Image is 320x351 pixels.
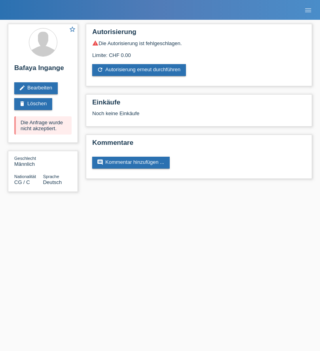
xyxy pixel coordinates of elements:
span: Geschlecht [14,156,36,161]
a: star_border [69,26,76,34]
span: Kongo / C / 04.08.2021 [14,179,30,185]
a: menu [300,8,316,12]
div: Limite: CHF 0.00 [92,46,306,58]
i: refresh [97,66,103,73]
i: menu [304,6,312,14]
i: comment [97,159,103,165]
a: editBearbeiten [14,82,58,94]
i: star_border [69,26,76,33]
i: delete [19,101,25,107]
span: Deutsch [43,179,62,185]
span: Nationalität [14,174,36,179]
div: Noch keine Einkäufe [92,110,306,122]
a: commentKommentar hinzufügen ... [92,157,170,169]
span: Sprache [43,174,59,179]
i: warning [92,40,98,46]
h2: Autorisierung [92,28,306,40]
h2: Bafaya Ingange [14,64,72,76]
a: deleteLöschen [14,98,52,110]
h2: Kommentare [92,139,306,151]
div: Die Anfrage wurde nicht akzeptiert. [14,116,72,135]
div: Männlich [14,155,43,167]
div: Die Autorisierung ist fehlgeschlagen. [92,40,306,46]
i: edit [19,85,25,91]
a: refreshAutorisierung erneut durchführen [92,64,186,76]
h2: Einkäufe [92,99,306,110]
